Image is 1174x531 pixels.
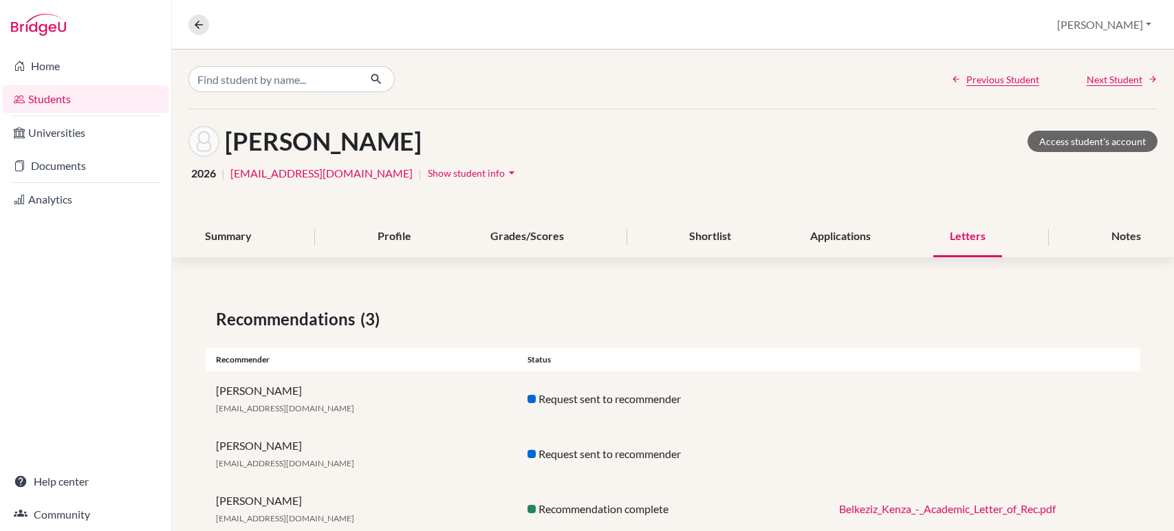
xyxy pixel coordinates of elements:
div: Letters [933,217,1002,257]
img: Bridge-U [11,14,66,36]
div: [PERSON_NAME] [206,382,517,415]
a: Home [3,52,169,80]
a: Next Student [1087,72,1157,87]
a: Universities [3,119,169,147]
i: arrow_drop_down [505,166,519,180]
div: [PERSON_NAME] [206,437,517,470]
div: Request sent to recommender [517,391,829,407]
span: [EMAIL_ADDRESS][DOMAIN_NAME] [216,513,354,523]
span: (3) [360,307,385,332]
div: Recommender [206,354,517,366]
a: [EMAIL_ADDRESS][DOMAIN_NAME] [230,165,413,182]
a: Previous Student [951,72,1039,87]
span: Recommendations [216,307,360,332]
span: 2026 [191,165,216,182]
div: Applications [794,217,887,257]
span: [EMAIL_ADDRESS][DOMAIN_NAME] [216,403,354,413]
a: Help center [3,468,169,495]
a: Access student's account [1028,131,1157,152]
div: Summary [188,217,268,257]
div: Grades/Scores [474,217,580,257]
input: Find student by name... [188,66,359,92]
button: [PERSON_NAME] [1051,12,1157,38]
div: Status [517,354,829,366]
a: Students [3,85,169,113]
a: Documents [3,152,169,180]
a: Community [3,501,169,528]
a: Analytics [3,186,169,213]
img: Kenza Belkeziz's avatar [188,126,219,157]
div: Recommendation complete [517,501,829,517]
div: [PERSON_NAME] [206,492,517,525]
div: Notes [1095,217,1157,257]
a: Belkeziz_Kenza_-_Academic_Letter_of_Rec.pdf [839,502,1056,515]
span: | [418,165,422,182]
span: [EMAIL_ADDRESS][DOMAIN_NAME] [216,458,354,468]
span: Show student info [428,167,505,179]
span: | [221,165,225,182]
button: Show student infoarrow_drop_down [427,162,519,184]
div: Request sent to recommender [517,446,829,462]
div: Profile [361,217,428,257]
span: Previous Student [966,72,1039,87]
div: Shortlist [673,217,748,257]
span: Next Student [1087,72,1142,87]
h1: [PERSON_NAME] [225,127,422,156]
